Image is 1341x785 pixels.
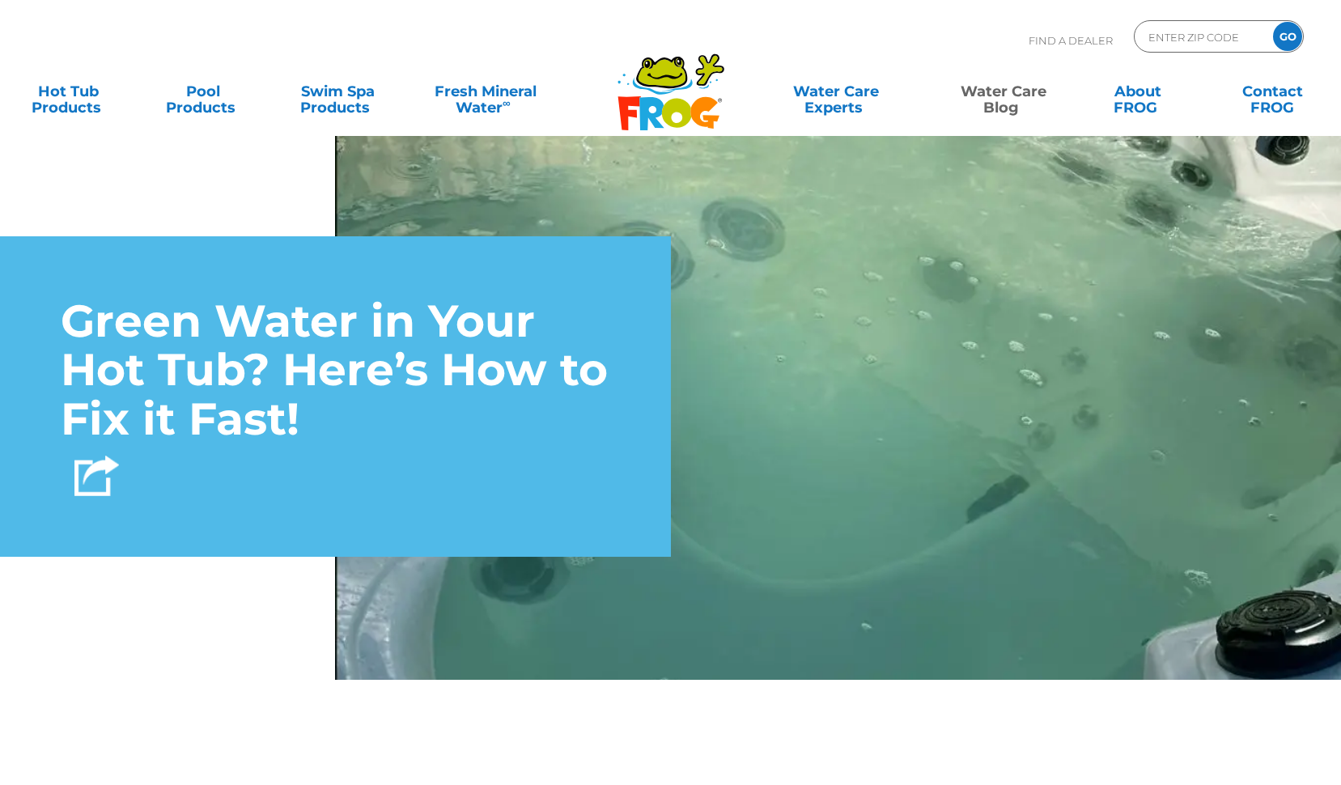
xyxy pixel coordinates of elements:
[1220,75,1325,108] a: ContactFROG
[420,75,551,108] a: Fresh MineralWater∞
[61,297,610,444] h1: Green Water in Your Hot Tub? Here’s How to Fix it Fast!
[16,75,121,108] a: Hot TubProducts
[1085,75,1190,108] a: AboutFROG
[609,32,733,131] img: Frog Products Logo
[751,75,921,108] a: Water CareExperts
[74,456,119,496] img: Share
[503,96,511,109] sup: ∞
[151,75,255,108] a: PoolProducts
[1273,22,1302,51] input: GO
[1029,20,1113,61] p: Find A Dealer
[335,113,1341,784] img: Close up image of green hot tub water that is caused by algae.
[286,75,390,108] a: Swim SpaProducts
[951,75,1055,108] a: Water CareBlog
